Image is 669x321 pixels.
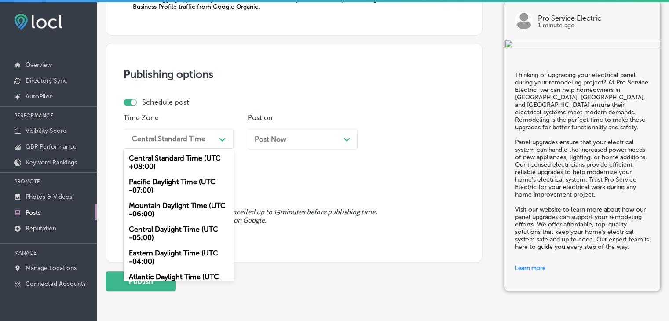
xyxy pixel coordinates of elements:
div: Central Daylight Time (UTC -05:00) [124,222,234,245]
div: v 4.0.25 [25,14,43,21]
div: Domain: [DOMAIN_NAME] [23,23,97,30]
img: tab_keywords_by_traffic_grey.svg [88,51,95,58]
div: Atlantic Daylight Time (UTC -03:00) [124,269,234,293]
img: tab_domain_overview_orange.svg [24,51,31,58]
a: Learn more [515,259,650,277]
p: Reputation [26,225,56,232]
p: Pro Service Electric [538,15,650,22]
span: Scheduled posts can be edited or cancelled up to 15 minutes before publishing time. Videos cannot... [124,208,464,225]
div: Central Standard Time (UTC +08:00) [124,150,234,174]
p: Overview [26,61,52,69]
img: logo [515,11,533,29]
p: 1 minute ago [538,22,650,29]
p: Photos & Videos [26,193,72,201]
div: Eastern Daylight Time (UTC -04:00) [124,245,234,269]
button: Publish [106,271,176,291]
p: AutoPilot [26,93,52,100]
div: Pacific Daylight Time (UTC -07:00) [124,174,234,198]
div: Keywords by Traffic [97,52,148,58]
p: Connected Accounts [26,280,86,288]
img: website_grey.svg [14,23,21,30]
h3: Publishing options [124,68,464,80]
span: Learn more [515,265,545,271]
p: Post on [248,113,358,122]
p: Posts [26,209,40,216]
img: fda3e92497d09a02dc62c9cd864e3231.png [14,14,62,30]
h5: Thinking of upgrading your electrical panel during your remodeling project? At Pro Service Electr... [515,71,650,251]
div: Domain Overview [33,52,79,58]
span: Post Now [255,135,286,143]
p: GBP Performance [26,143,77,150]
p: Manage Locations [26,264,77,272]
p: Time Zone [124,113,234,122]
img: logo_orange.svg [14,14,21,21]
p: Visibility Score [26,127,66,135]
img: d346e4d9-0d9c-4c92-936b-91ff8c01417d [504,40,660,50]
p: Directory Sync [26,77,67,84]
div: Mountain Daylight Time (UTC -06:00) [124,198,234,222]
div: Central Standard Time [132,135,205,143]
label: Schedule post [142,98,189,106]
p: Keyword Rankings [26,159,77,166]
